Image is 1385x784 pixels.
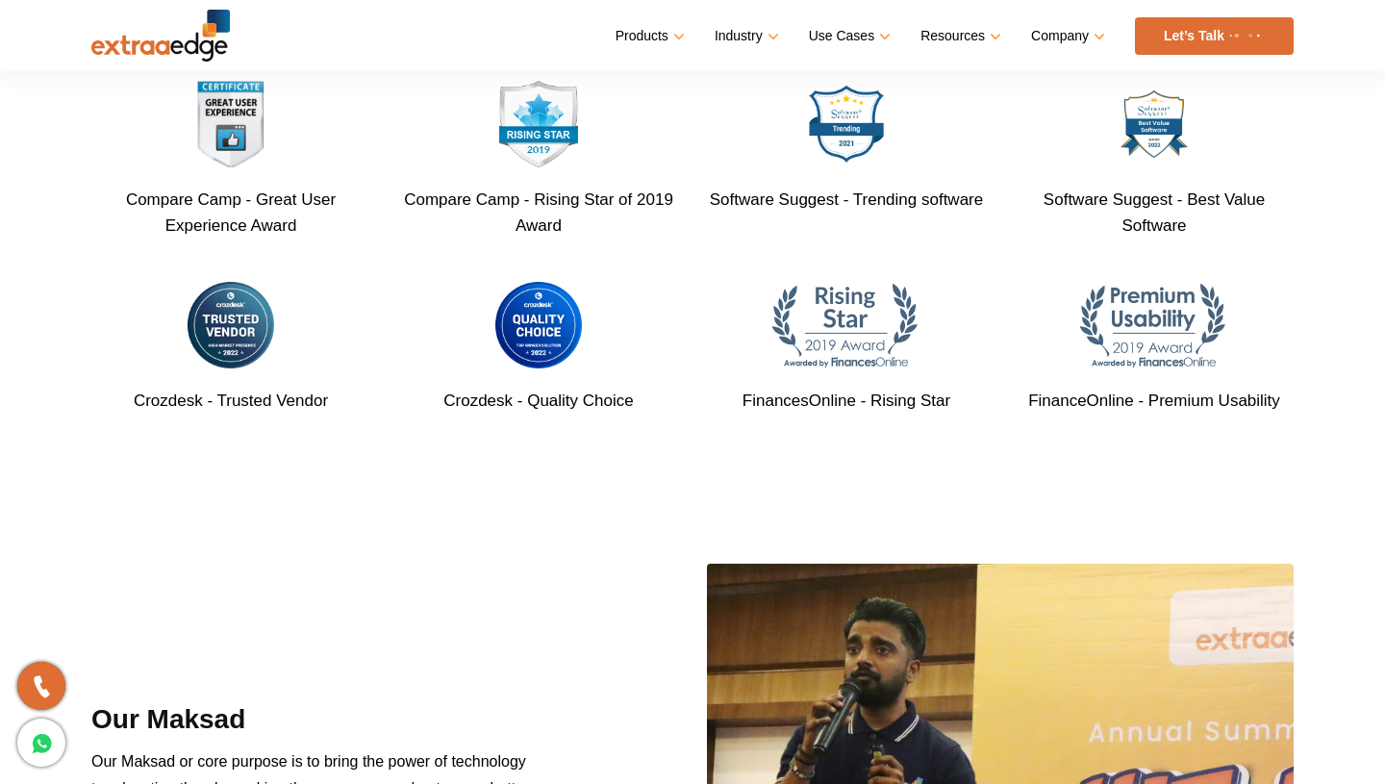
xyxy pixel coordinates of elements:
p: FinancesOnline - Rising Star [707,388,986,414]
a: Resources [920,22,997,50]
p: Compare Camp - Great User Experience Award [91,187,370,239]
a: Products [616,22,681,50]
a: Let’s Talk [1135,17,1294,55]
a: Use Cases [809,22,887,50]
p: FinanceOnline - Premium Usability [1015,388,1294,414]
a: Industry [715,22,775,50]
p: Software Suggest - Trending software [707,187,986,213]
p: Compare Camp - Rising Star of 2019 Award [399,187,678,239]
h3: Our Maksad [91,700,653,748]
a: Company [1031,22,1101,50]
p: Software Suggest - Best Value Software [1015,187,1294,239]
p: Crozdesk - Trusted Vendor [91,388,370,414]
p: Crozdesk - Quality Choice [399,388,678,414]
